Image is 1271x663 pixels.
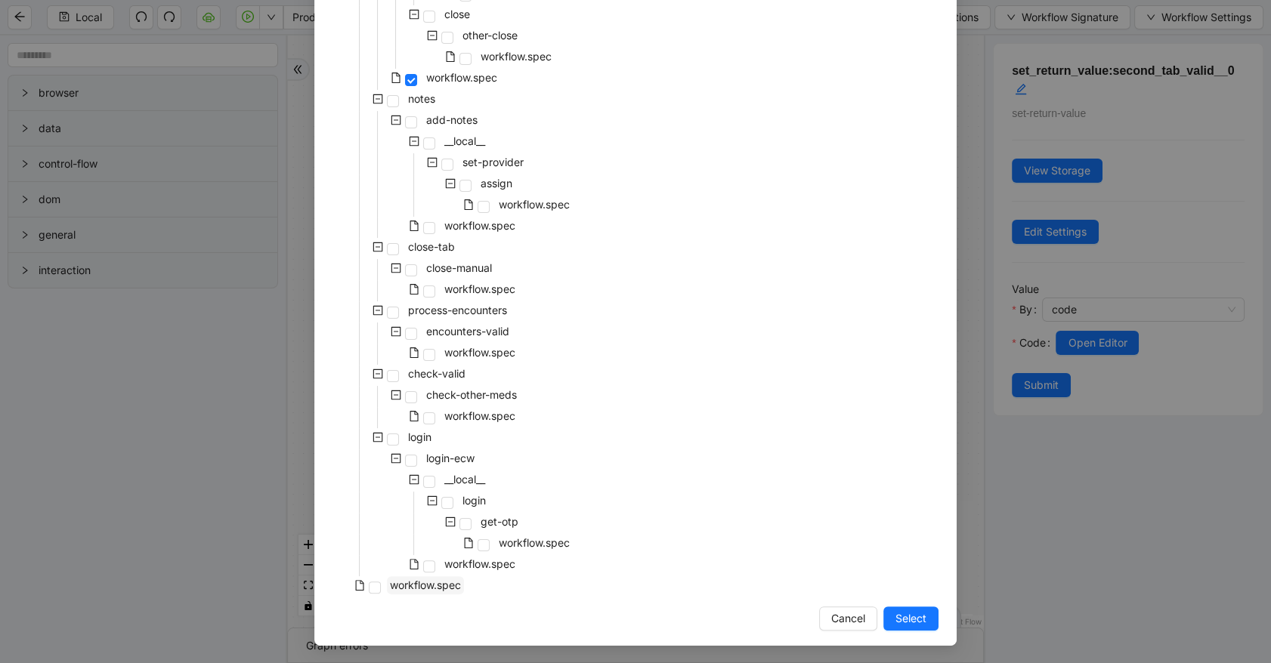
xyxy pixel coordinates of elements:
[481,50,552,63] span: workflow.spec
[427,30,438,41] span: minus-square
[441,407,518,425] span: workflow.spec
[391,390,401,400] span: minus-square
[409,136,419,146] span: minus-square
[441,344,518,362] span: workflow.spec
[883,606,939,631] button: Select
[409,284,419,294] span: file
[444,282,515,295] span: workflow.spec
[423,322,512,341] span: encounters-valid
[426,113,478,126] span: add-notes
[441,5,473,23] span: close
[444,219,515,232] span: workflow.spec
[441,555,518,573] span: workflow.spec
[405,90,438,108] span: notes
[391,72,401,83] span: file
[391,263,401,273] span: minus-square
[445,517,456,527] span: minus-square
[445,178,456,189] span: minus-square
[427,495,438,506] span: minus-square
[409,559,419,569] span: file
[478,513,521,531] span: get-otp
[408,367,465,380] span: check-valid
[478,48,555,66] span: workflow.spec
[373,305,383,316] span: minus-square
[444,473,485,486] span: __local__
[405,301,510,319] span: process-encounters
[819,606,877,631] button: Cancel
[463,538,474,548] span: file
[441,280,518,298] span: workflow.spec
[405,238,458,256] span: close-tab
[462,494,486,507] span: login
[408,92,435,105] span: notes
[895,610,926,627] span: Select
[441,217,518,235] span: workflow.spec
[409,347,419,358] span: file
[391,453,401,464] span: minus-square
[391,115,401,125] span: minus-square
[373,432,383,443] span: minus-square
[444,409,515,422] span: workflow.spec
[444,557,515,570] span: workflow.spec
[459,153,527,171] span: set-provider
[444,8,470,20] span: close
[423,449,478,467] span: login-ecw
[478,174,515,193] span: assign
[423,111,481,129] span: add-notes
[409,411,419,421] span: file
[463,199,474,210] span: file
[499,198,570,211] span: workflow.spec
[426,71,497,84] span: workflow.spec
[426,452,475,464] span: login-ecw
[373,242,383,252] span: minus-square
[426,325,509,338] span: encounters-valid
[423,386,520,404] span: check-other-meds
[391,326,401,337] span: minus-square
[354,580,365,591] span: file
[459,26,521,45] span: other-close
[459,492,489,510] span: login
[390,578,461,591] span: workflow.spec
[423,259,495,277] span: close-manual
[408,430,431,443] span: login
[387,576,464,594] span: workflow.spec
[409,9,419,20] span: minus-square
[426,388,517,401] span: check-other-meds
[499,536,570,549] span: workflow.spec
[409,220,419,231] span: file
[405,365,469,383] span: check-valid
[408,240,455,253] span: close-tab
[408,304,507,316] span: process-encounters
[441,132,488,150] span: __local__
[445,51,456,62] span: file
[481,515,518,528] span: get-otp
[831,610,865,627] span: Cancel
[496,196,573,214] span: workflow.spec
[423,69,500,87] span: workflow.spec
[373,369,383,379] span: minus-square
[441,470,488,489] span: __local__
[496,534,573,552] span: workflow.spec
[444,134,485,147] span: __local__
[462,156,524,168] span: set-provider
[409,474,419,485] span: minus-square
[444,346,515,359] span: workflow.spec
[405,428,434,446] span: login
[427,157,438,168] span: minus-square
[373,94,383,104] span: minus-square
[426,261,492,274] span: close-manual
[462,29,518,42] span: other-close
[481,177,512,190] span: assign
